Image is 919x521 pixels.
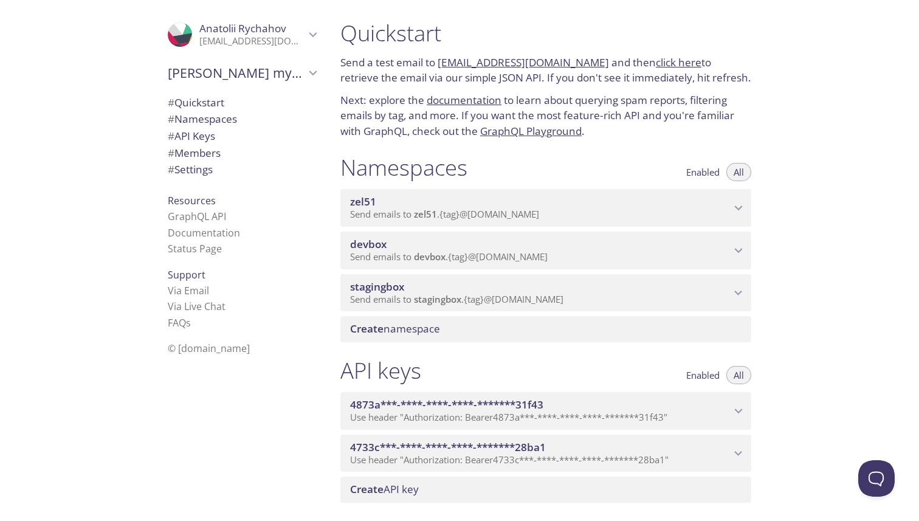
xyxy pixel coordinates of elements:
span: [PERSON_NAME] mydays Holding GmbH [168,64,305,81]
a: documentation [427,93,501,107]
div: stagingbox namespace [340,274,751,312]
div: devbox namespace [340,232,751,269]
a: GraphQL Playground [480,124,582,138]
div: Jochen Schweizer mydays Holding GmbH [158,57,326,89]
button: Enabled [679,366,727,384]
span: Resources [168,194,216,207]
span: API Keys [168,129,215,143]
span: © [DOMAIN_NAME] [168,342,250,355]
h1: API keys [340,357,421,384]
div: Create API Key [340,477,751,502]
button: Enabled [679,163,727,181]
span: Settings [168,162,213,176]
div: Team Settings [158,161,326,178]
span: zel51 [350,195,376,209]
span: s [186,316,191,330]
div: Create namespace [340,316,751,342]
a: Via Email [168,284,209,297]
h1: Namespaces [340,154,467,181]
a: GraphQL API [168,210,226,223]
p: Next: explore the to learn about querying spam reports, filtering emails by tag, and more. If you... [340,92,751,139]
button: All [726,366,751,384]
span: Create [350,482,384,496]
span: Send emails to . {tag} @[DOMAIN_NAME] [350,208,539,220]
span: Send emails to . {tag} @[DOMAIN_NAME] [350,293,563,305]
div: API Keys [158,128,326,145]
a: Status Page [168,242,222,255]
div: Anatolii Rychahov [158,15,326,55]
span: API key [350,482,419,496]
iframe: Help Scout Beacon - Open [858,460,895,497]
div: Namespaces [158,111,326,128]
button: All [726,163,751,181]
span: stagingbox [350,280,404,294]
a: FAQ [168,316,191,330]
a: Via Live Chat [168,300,225,313]
span: # [168,146,174,160]
a: Documentation [168,226,240,240]
span: Create [350,322,384,336]
span: devbox [350,237,387,251]
span: # [168,112,174,126]
div: zel51 namespace [340,189,751,227]
span: Members [168,146,221,160]
span: stagingbox [414,293,461,305]
p: Send a test email to and then to retrieve the email via our simple JSON API. If you don't see it ... [340,55,751,86]
div: Members [158,145,326,162]
span: Namespaces [168,112,237,126]
span: # [168,162,174,176]
h1: Quickstart [340,19,751,47]
span: namespace [350,322,440,336]
a: [EMAIL_ADDRESS][DOMAIN_NAME] [438,55,609,69]
span: zel51 [414,208,437,220]
p: [EMAIL_ADDRESS][DOMAIN_NAME] [199,35,305,47]
span: Support [168,268,205,281]
div: Quickstart [158,94,326,111]
span: Quickstart [168,95,224,109]
span: devbox [414,250,446,263]
span: Send emails to . {tag} @[DOMAIN_NAME] [350,250,548,263]
span: # [168,95,174,109]
span: Anatolii Rychahov [199,21,286,35]
span: # [168,129,174,143]
a: click here [656,55,701,69]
